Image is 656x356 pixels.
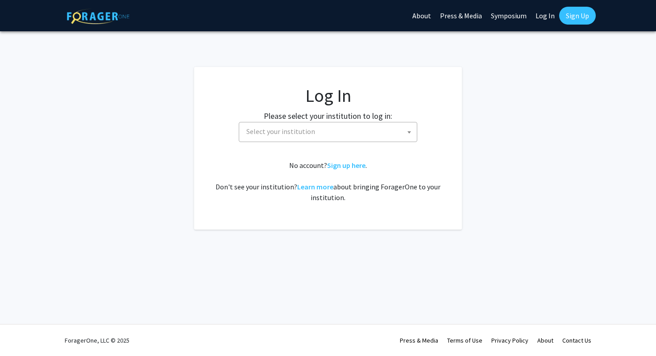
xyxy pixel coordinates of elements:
[264,110,392,122] label: Please select your institution to log in:
[212,160,444,203] div: No account? . Don't see your institution? about bringing ForagerOne to your institution.
[559,7,596,25] a: Sign Up
[212,85,444,106] h1: Log In
[67,8,129,24] img: ForagerOne Logo
[447,336,482,344] a: Terms of Use
[65,325,129,356] div: ForagerOne, LLC © 2025
[243,122,417,141] span: Select your institution
[239,122,417,142] span: Select your institution
[327,161,365,170] a: Sign up here
[491,336,528,344] a: Privacy Policy
[246,127,315,136] span: Select your institution
[537,336,553,344] a: About
[297,182,333,191] a: Learn more about bringing ForagerOne to your institution
[400,336,438,344] a: Press & Media
[562,336,591,344] a: Contact Us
